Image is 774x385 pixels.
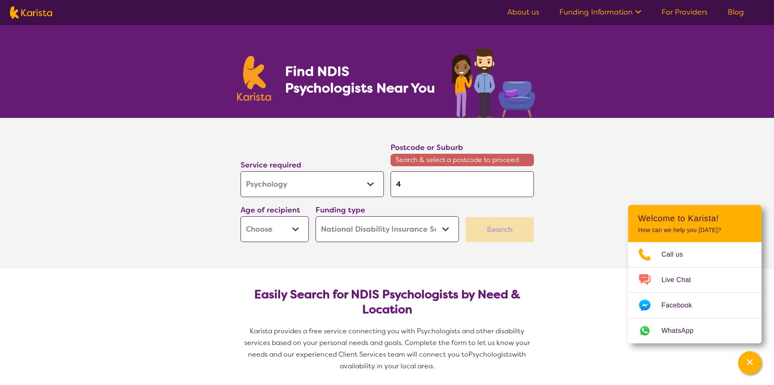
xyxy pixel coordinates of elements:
a: For Providers [661,7,708,17]
ul: Choose channel [628,242,761,343]
button: Channel Menu [738,351,761,375]
span: Karista provides a free service connecting you with Psychologists and other disability services b... [244,327,532,359]
h2: Welcome to Karista! [638,213,751,223]
img: Karista logo [10,6,52,19]
a: Blog [728,7,744,17]
label: Age of recipient [240,205,300,215]
h1: Find NDIS Psychologists Near You [285,63,439,96]
span: Search & select a postcode to proceed [391,154,534,166]
span: Call us [661,248,693,261]
span: Live Chat [661,274,701,286]
img: Karista logo [237,56,271,101]
span: WhatsApp [661,325,704,337]
span: Psychologists [468,350,512,359]
input: Type [391,171,534,197]
a: Funding Information [559,7,641,17]
img: psychology [449,45,537,118]
h2: Easily Search for NDIS Psychologists by Need & Location [247,287,527,317]
a: About us [507,7,539,17]
p: How can we help you [DATE]? [638,227,751,234]
label: Service required [240,160,301,170]
span: Facebook [661,299,702,312]
div: Channel Menu [628,205,761,343]
label: Funding type [316,205,365,215]
a: Web link opens in a new tab. [628,318,761,343]
label: Postcode or Suburb [391,142,463,152]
